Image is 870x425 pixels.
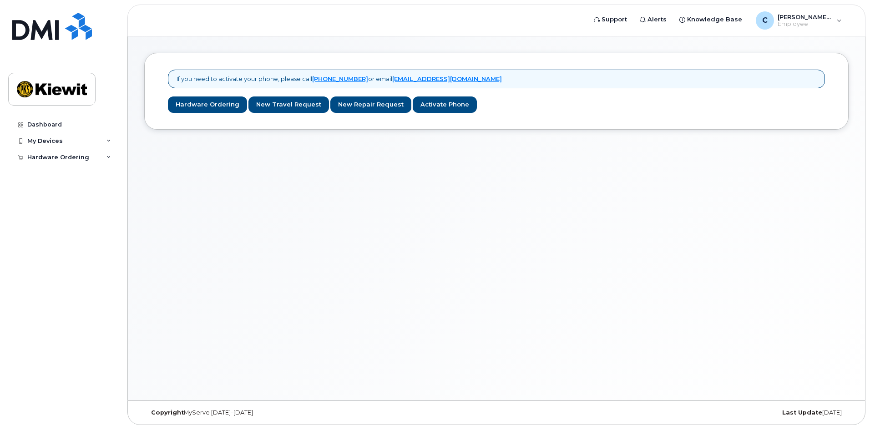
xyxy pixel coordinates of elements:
[330,96,411,113] a: New Repair Request
[168,96,247,113] a: Hardware Ordering
[312,75,368,82] a: [PHONE_NUMBER]
[782,409,822,416] strong: Last Update
[151,409,184,416] strong: Copyright
[144,409,379,416] div: MyServe [DATE]–[DATE]
[413,96,477,113] a: Activate Phone
[248,96,329,113] a: New Travel Request
[177,75,502,83] p: If you need to activate your phone, please call or email
[614,409,849,416] div: [DATE]
[392,75,502,82] a: [EMAIL_ADDRESS][DOMAIN_NAME]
